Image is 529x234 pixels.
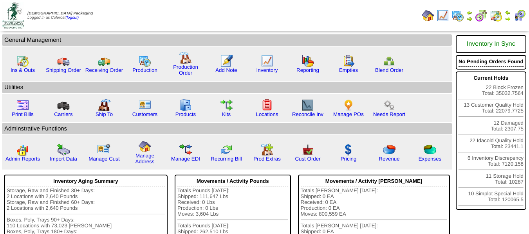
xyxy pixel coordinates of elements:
div: Current Holds [459,73,524,83]
img: arrowleft.gif [505,9,511,16]
a: Manage Address [135,153,155,164]
a: Reconcile Inv [292,111,323,117]
a: Reporting [296,67,319,73]
img: workorder.gif [342,55,355,67]
img: line_graph2.gif [302,99,314,111]
img: pie_chart.png [383,143,395,156]
img: graph.gif [302,55,314,67]
img: workflow.png [383,99,395,111]
div: Inventory Aging Summary [7,176,165,186]
img: orders.gif [220,55,233,67]
img: calendarprod.gif [139,55,151,67]
img: workflow.gif [220,99,233,111]
a: Import Data [50,156,77,162]
a: Add Note [215,67,237,73]
img: dollar.gif [342,143,355,156]
a: Empties [339,67,358,73]
a: Manage EDI [171,156,200,162]
img: calendarcustomer.gif [513,9,526,22]
img: locations.gif [261,99,273,111]
img: arrowleft.gif [466,9,473,16]
a: Kits [222,111,231,117]
a: Customers [132,111,157,117]
a: (logout) [65,16,79,20]
img: home.gif [422,9,434,22]
img: calendarinout.gif [16,55,29,67]
div: Inventory In Sync [459,37,524,52]
img: arrowright.gif [505,16,511,22]
a: Shipping Order [46,67,81,73]
img: reconcile.gif [220,143,233,156]
a: Products [175,111,196,117]
a: Blend Order [375,67,403,73]
div: Movements / Activity Pounds [177,176,288,186]
img: home.gif [139,140,151,153]
a: Manage Cust [88,156,119,162]
img: truck3.gif [57,99,70,111]
div: Movements / Activity [PERSON_NAME] [301,176,447,186]
img: arrowright.gif [466,16,473,22]
img: line_graph.gif [437,9,449,22]
img: zoroco-logo-small.webp [2,2,24,29]
a: Receiving Order [85,67,123,73]
a: Manage POs [333,111,364,117]
a: Revenue [379,156,399,162]
td: Adminstrative Functions [2,123,452,134]
span: Logged in as Colerost [27,11,93,20]
img: customers.gif [139,99,151,111]
img: calendarprod.gif [451,9,464,22]
img: factory.gif [179,52,192,64]
img: calendarinout.gif [490,9,502,22]
a: Ship To [96,111,113,117]
a: Expenses [419,156,442,162]
img: line_graph.gif [261,55,273,67]
a: Production [132,67,157,73]
img: factory2.gif [98,99,110,111]
img: calendarblend.gif [475,9,487,22]
img: graph2.png [16,143,29,156]
td: General Management [2,34,452,46]
img: invoice2.gif [16,99,29,111]
a: Pricing [341,156,357,162]
a: Prod Extras [253,156,281,162]
a: Print Bills [12,111,34,117]
a: Cust Order [295,156,320,162]
img: network.png [383,55,395,67]
img: managecust.png [97,143,112,156]
img: po.png [342,99,355,111]
img: cust_order.png [302,143,314,156]
img: edi.gif [179,143,192,156]
img: prodextras.gif [261,143,273,156]
a: Locations [256,111,278,117]
a: Needs Report [373,111,405,117]
td: Utilities [2,82,452,93]
div: No Pending Orders Found [459,57,524,67]
div: 22 Block Frozen Total: 35032.7564 13 Customer Quality Hold Total: 22079.7725 12 Damaged Total: 23... [456,71,526,210]
img: truck2.gif [98,55,110,67]
a: Production Order [173,64,198,76]
img: cabinet.gif [179,99,192,111]
a: Carriers [54,111,72,117]
span: [DEMOGRAPHIC_DATA] Packaging [27,11,93,16]
a: Ins & Outs [11,67,35,73]
a: Admin Reports [5,156,40,162]
a: Inventory [256,67,278,73]
a: Recurring Bill [211,156,242,162]
img: pie_chart2.png [424,143,436,156]
img: truck.gif [57,55,70,67]
img: import.gif [57,143,70,156]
